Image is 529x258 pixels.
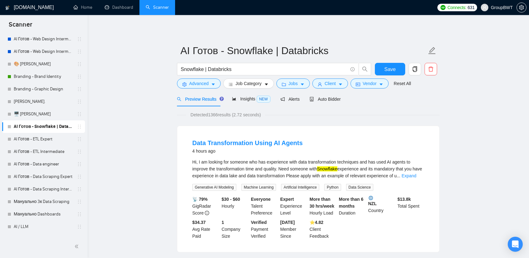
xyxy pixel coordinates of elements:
span: holder [77,87,82,92]
span: Preview Results [177,97,222,102]
span: Client [325,80,336,87]
a: homeHome [73,5,92,10]
a: AI Готов - Data engineer [14,158,73,170]
a: AI Готов - Web Design Intermediate минус Developer [14,33,73,45]
span: robot [310,97,314,101]
a: AI Готов - Data Scraping Expert [14,170,73,183]
a: AI Готов - Snowflake | Databricks [14,120,73,133]
span: holder [77,162,82,167]
a: [PERSON_NAME]. [14,95,73,108]
span: holder [77,124,82,129]
span: user [318,82,322,87]
span: holder [77,74,82,79]
span: NEW [257,96,270,103]
a: setting [516,5,526,10]
span: holder [77,187,82,192]
span: caret-down [379,82,383,87]
span: Artificial Intelligence [281,184,319,191]
div: Tooltip anchor [219,96,224,102]
span: holder [77,62,82,67]
img: upwork-logo.png [441,5,446,10]
button: settingAdvancedcaret-down [177,78,221,89]
span: caret-down [300,82,305,87]
img: 🌐 [369,196,373,200]
div: 4 hours ago [192,147,303,155]
div: Open Intercom Messenger [508,237,523,252]
span: setting [182,82,187,87]
span: holder [77,149,82,154]
div: Client Feedback [308,219,338,240]
span: holder [77,199,82,204]
b: ⭐️ 4.82 [310,220,323,225]
span: holder [77,49,82,54]
span: notification [280,97,285,101]
a: AI Готов - Web Design Intermediate минус Development [14,45,73,58]
span: idcard [356,82,360,87]
span: setting [517,5,526,10]
span: holder [77,99,82,104]
span: ... [397,173,401,178]
span: Generative AI Modeling [192,184,236,191]
b: $34.37 [192,220,206,225]
span: search [177,97,181,101]
span: Insights [232,96,270,101]
span: Scanner [4,20,37,33]
a: Мануально Dashboards [14,208,73,220]
span: Data Science [346,184,373,191]
span: search [359,66,371,72]
div: Experience Level [279,196,308,216]
a: Мануально 3к Data Scraping [14,195,73,208]
b: [DATE] [280,220,295,225]
mark: Snowflake [317,166,337,171]
a: AI / LLM [14,220,73,233]
button: copy [409,63,421,75]
b: 1 [222,220,224,225]
img: logo [5,3,10,13]
button: barsJob Categorycaret-down [223,78,274,89]
span: Alerts [280,97,300,102]
div: Payment Verified [250,219,279,240]
span: bars [229,82,233,87]
b: NZL [368,196,395,206]
a: Branding - Graphic Design [14,83,73,95]
div: Avg Rate Paid [191,219,220,240]
span: delete [425,66,437,72]
span: Python [324,184,341,191]
b: Verified [251,220,267,225]
span: Machine Learning [241,184,276,191]
button: folderJobscaret-down [276,78,310,89]
div: Country [367,196,396,216]
span: area-chart [232,97,236,101]
b: More than 6 months [339,197,364,209]
button: search [359,63,371,75]
div: Hourly Load [308,196,338,216]
input: Search Freelance Jobs... [181,65,348,73]
div: Hourly [220,196,250,216]
div: GigRadar Score [191,196,220,216]
span: info-circle [205,211,209,215]
span: caret-down [338,82,343,87]
a: Branding - Brand Identity [14,70,73,83]
div: Company Size [220,219,250,240]
span: Advanced [189,80,209,87]
div: Member Since [279,219,308,240]
b: Expert [280,197,294,202]
button: delete [425,63,437,75]
div: Duration [338,196,367,216]
span: caret-down [211,82,215,87]
span: holder [77,137,82,142]
span: holder [77,212,82,217]
a: 🖥️ [PERSON_NAME] [14,108,73,120]
a: dashboardDashboard [105,5,133,10]
span: Job Category [235,80,261,87]
span: user [482,5,487,10]
div: Talent Preference [250,196,279,216]
span: folder [282,82,286,87]
a: 🗄️ [PERSON_NAME] [14,233,73,245]
span: holder [77,224,82,229]
a: Reset All [394,80,411,87]
a: Data Transformation Using AI Agents [192,139,303,146]
input: Scanner name... [180,43,427,58]
button: Save [375,63,405,75]
b: $30 - $60 [222,197,240,202]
